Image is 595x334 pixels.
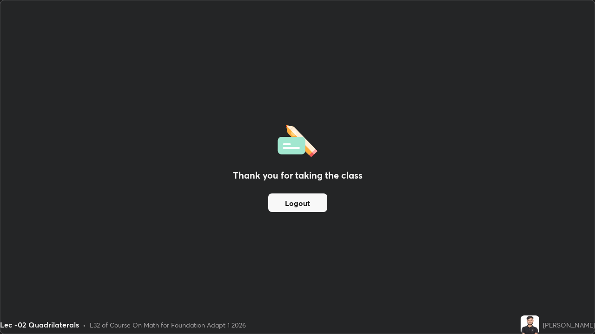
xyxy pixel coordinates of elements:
img: e9509afeb8d349309d785b2dea92ae11.jpg [521,315,539,334]
div: [PERSON_NAME] [543,320,595,330]
div: • [83,320,86,330]
h2: Thank you for taking the class [233,168,363,182]
button: Logout [268,193,327,212]
div: L32 of Course On Math for Foundation Adapt 1 2026 [90,320,246,330]
img: offlineFeedback.1438e8b3.svg [278,122,317,157]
